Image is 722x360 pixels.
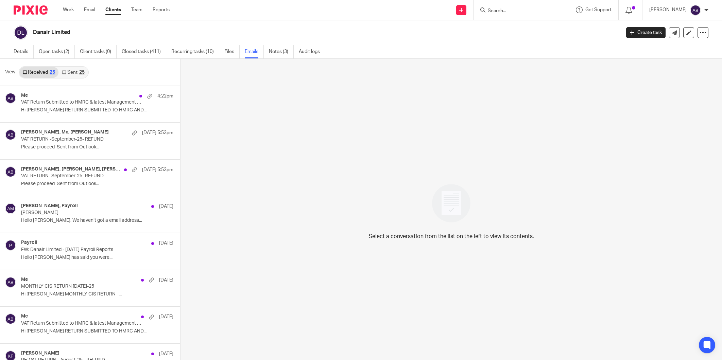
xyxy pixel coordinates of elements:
a: Received25 [19,67,58,78]
a: Client tasks (0) [80,45,117,58]
p: [DATE] [159,240,173,247]
a: Clients [105,6,121,13]
a: Recurring tasks (10) [171,45,219,58]
h4: Me [21,277,28,283]
img: Pixie [14,5,48,15]
a: Work [63,6,74,13]
p: Please proceed Sent from Outlook... [21,181,173,187]
a: Open tasks (2) [39,45,75,58]
a: Reports [153,6,170,13]
input: Search [487,8,548,14]
p: Hello [PERSON_NAME], We haven’t got a email address... [21,218,173,223]
p: [DATE] [159,313,173,320]
a: Files [224,45,240,58]
img: image [428,180,475,227]
a: Closed tasks (411) [122,45,166,58]
p: [PERSON_NAME] [21,210,143,216]
img: svg%3E [690,5,701,16]
img: svg%3E [5,203,16,214]
p: Hi [PERSON_NAME] RETURN SUBMITTED TO HMRC AND... [21,107,173,113]
a: Team [131,6,142,13]
img: svg%3E [5,93,16,104]
p: Hi [PERSON_NAME] RETURN SUBMITTED TO HMRC AND... [21,328,173,334]
a: Details [14,45,34,58]
h4: Me [21,313,28,319]
h4: Me [21,93,28,98]
a: Emails [245,45,264,58]
h4: [PERSON_NAME], Me, [PERSON_NAME] [21,129,109,135]
h4: [PERSON_NAME], [PERSON_NAME], [PERSON_NAME], Me [21,166,121,172]
a: Create task [626,27,666,38]
img: svg%3E [5,166,16,177]
p: VAT RETURN -September-25- REFUND [21,137,143,142]
span: View [5,69,15,76]
img: svg%3E [5,277,16,288]
div: 25 [79,70,85,75]
h2: Danair Limited [33,29,499,36]
a: Notes (3) [269,45,294,58]
img: svg%3E [5,240,16,251]
p: FW: Danair Limited - [DATE] Payroll Reports [21,247,143,253]
p: Select a conversation from the list on the left to view its contents. [369,232,534,240]
p: [DATE] [159,203,173,210]
p: MONTHLY CIS RETURN [DATE]-25 [21,284,143,289]
p: VAT Return Submitted to HMRC & latest Management Accounts Aug-2025 [21,321,143,326]
p: VAT RETURN -September-25- REFUND [21,173,143,179]
a: Email [84,6,95,13]
p: [PERSON_NAME] [649,6,687,13]
h4: [PERSON_NAME], Payroll [21,203,78,209]
p: 4:22pm [157,93,173,100]
div: 25 [50,70,55,75]
img: svg%3E [5,313,16,324]
p: [DATE] 5:53pm [142,166,173,173]
p: Please proceed Sent from Outlook... [21,144,173,150]
h4: [PERSON_NAME] [21,350,59,356]
h4: Payroll [21,240,37,246]
p: [DATE] [159,277,173,284]
p: Hello [PERSON_NAME] has said you were... [21,255,173,260]
p: [DATE] [159,350,173,357]
img: svg%3E [5,129,16,140]
p: VAT Return Submitted to HMRC & latest Management Accounts Sep-2025 [21,100,143,105]
a: Sent25 [58,67,88,78]
p: [DATE] 5:53pm [142,129,173,136]
p: Hi [PERSON_NAME] MONTHLY CIS RETURN ... [21,291,173,297]
span: Get Support [585,7,612,12]
img: svg%3E [14,25,28,40]
a: Audit logs [299,45,325,58]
